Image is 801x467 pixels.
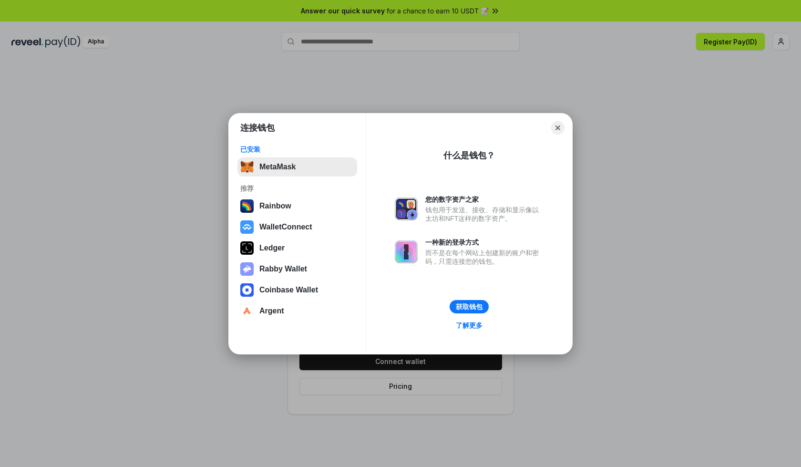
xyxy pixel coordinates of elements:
[395,197,418,220] img: svg+xml,%3Csvg%20xmlns%3D%22http%3A%2F%2Fwww.w3.org%2F2000%2Fsvg%22%20fill%3D%22none%22%20viewBox...
[237,301,357,321] button: Argent
[237,197,357,216] button: Rainbow
[259,286,318,294] div: Coinbase Wallet
[237,218,357,237] button: WalletConnect
[240,160,254,174] img: svg+xml,%3Csvg%20fill%3D%22none%22%20height%3D%2233%22%20viewBox%3D%220%200%2035%2033%22%20width%...
[259,307,284,315] div: Argent
[456,302,483,311] div: 获取钱包
[425,238,544,247] div: 一种新的登录方式
[240,145,354,154] div: 已安装
[237,259,357,279] button: Rabby Wallet
[259,265,307,273] div: Rabby Wallet
[240,241,254,255] img: svg+xml,%3Csvg%20xmlns%3D%22http%3A%2F%2Fwww.w3.org%2F2000%2Fsvg%22%20width%3D%2228%22%20height%3...
[240,304,254,318] img: svg+xml,%3Csvg%20width%3D%2228%22%20height%3D%2228%22%20viewBox%3D%220%200%2028%2028%22%20fill%3D...
[259,163,296,171] div: MetaMask
[551,121,565,135] button: Close
[425,249,544,266] div: 而不是在每个网站上创建新的账户和密码，只需连接您的钱包。
[240,122,275,134] h1: 连接钱包
[443,150,495,161] div: 什么是钱包？
[240,283,254,297] img: svg+xml,%3Csvg%20width%3D%2228%22%20height%3D%2228%22%20viewBox%3D%220%200%2028%2028%22%20fill%3D...
[240,220,254,234] img: svg+xml,%3Csvg%20width%3D%2228%22%20height%3D%2228%22%20viewBox%3D%220%200%2028%2028%22%20fill%3D...
[237,280,357,300] button: Coinbase Wallet
[395,240,418,263] img: svg+xml,%3Csvg%20xmlns%3D%22http%3A%2F%2Fwww.w3.org%2F2000%2Fsvg%22%20fill%3D%22none%22%20viewBox...
[450,300,489,313] button: 获取钱包
[240,199,254,213] img: svg+xml,%3Csvg%20width%3D%22120%22%20height%3D%22120%22%20viewBox%3D%220%200%20120%20120%22%20fil...
[259,244,285,252] div: Ledger
[450,319,488,332] a: 了解更多
[237,239,357,258] button: Ledger
[240,262,254,276] img: svg+xml,%3Csvg%20xmlns%3D%22http%3A%2F%2Fwww.w3.org%2F2000%2Fsvg%22%20fill%3D%22none%22%20viewBox...
[259,223,312,231] div: WalletConnect
[425,195,544,204] div: 您的数字资产之家
[240,184,354,193] div: 推荐
[259,202,291,210] div: Rainbow
[237,157,357,176] button: MetaMask
[425,206,544,223] div: 钱包用于发送、接收、存储和显示像以太坊和NFT这样的数字资产。
[456,321,483,330] div: 了解更多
